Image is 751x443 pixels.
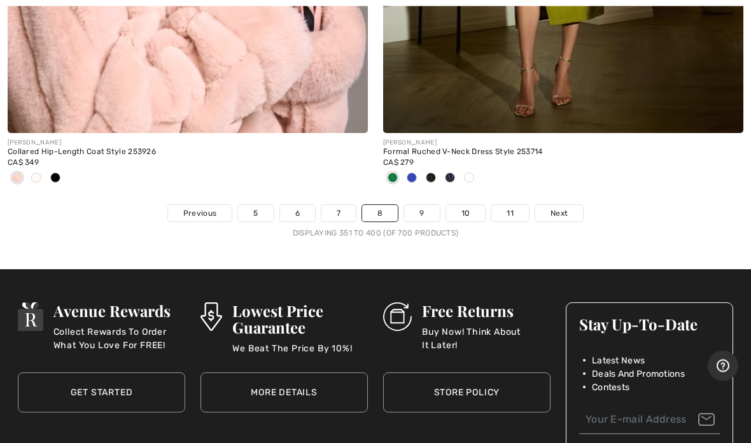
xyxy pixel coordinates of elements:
[421,169,440,190] div: Black
[200,303,222,332] img: Lowest Price Guarantee
[8,169,27,190] div: Rose
[383,303,412,332] img: Free Returns
[8,158,39,167] span: CA$ 349
[18,303,43,332] img: Avenue Rewards
[579,406,720,435] input: Your E-mail Address
[53,303,185,320] h3: Avenue Rewards
[383,148,743,157] div: Formal Ruched V-Neck Dress Style 253714
[592,381,629,395] span: Contests
[27,169,46,190] div: Vanilla 30
[183,208,216,220] span: Previous
[18,373,185,413] a: Get Started
[383,139,743,148] div: [PERSON_NAME]
[200,373,368,413] a: More Details
[404,206,439,222] a: 9
[383,158,414,167] span: CA$ 279
[708,351,738,383] iframe: Opens a widget where you can find more information
[232,303,368,336] h3: Lowest Price Guarantee
[592,355,645,368] span: Latest News
[422,303,551,320] h3: Free Returns
[53,326,185,351] p: Collect Rewards To Order What You Love For FREE!
[8,148,368,157] div: Collared Hip-Length Coat Style 253926
[460,169,479,190] div: Merlot
[238,206,273,222] a: 5
[551,208,568,220] span: Next
[402,169,421,190] div: Royal Sapphire 163
[383,169,402,190] div: Fern
[535,206,583,222] a: Next
[446,206,486,222] a: 10
[8,139,368,148] div: [PERSON_NAME]
[579,316,720,333] h3: Stay Up-To-Date
[321,206,356,222] a: 7
[491,206,529,222] a: 11
[440,169,460,190] div: Midnight Blue
[168,206,232,222] a: Previous
[383,373,551,413] a: Store Policy
[422,326,551,351] p: Buy Now! Think About It Later!
[46,169,65,190] div: Black
[362,206,398,222] a: 8
[280,206,315,222] a: 6
[592,368,685,381] span: Deals And Promotions
[232,342,368,368] p: We Beat The Price By 10%!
